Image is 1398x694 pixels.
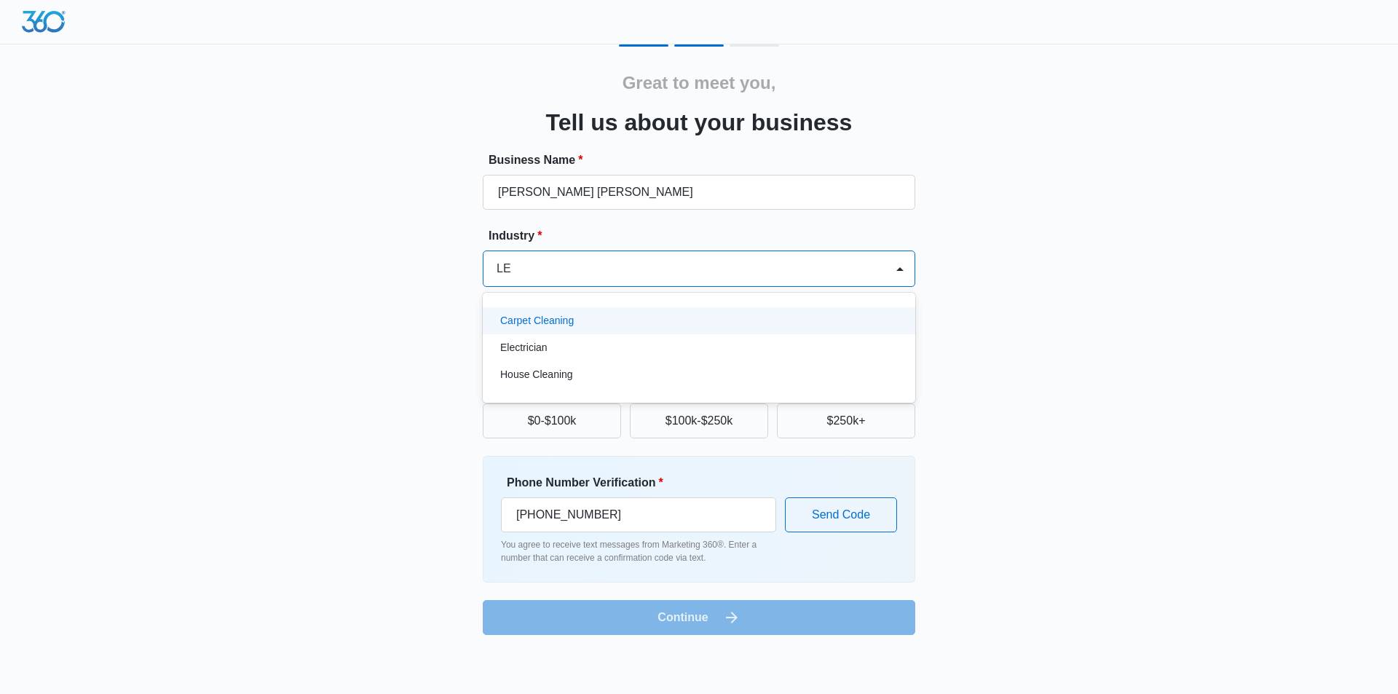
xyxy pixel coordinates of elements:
label: Business Name [489,151,921,169]
p: Carpet Cleaning [500,313,574,328]
button: $0-$100k [483,403,621,438]
input: e.g. Jane's Plumbing [483,175,915,210]
p: House Cleaning [500,367,573,382]
button: $250k+ [777,403,915,438]
input: Ex. +1-555-555-5555 [501,497,776,532]
h3: Tell us about your business [546,105,853,140]
h2: Great to meet you, [623,70,776,96]
button: $100k-$250k [630,403,768,438]
label: Industry [489,227,921,245]
p: You agree to receive text messages from Marketing 360®. Enter a number that can receive a confirm... [501,538,776,564]
label: Phone Number Verification [507,474,782,492]
button: Send Code [785,497,897,532]
p: Electrician [500,340,548,355]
